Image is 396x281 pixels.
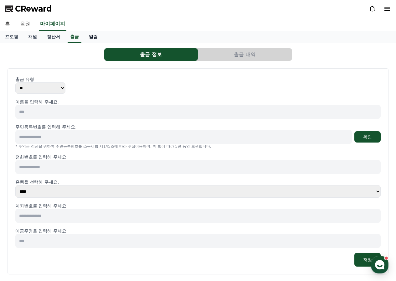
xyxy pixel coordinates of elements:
a: CReward [5,4,52,14]
button: 확인 [354,131,381,143]
p: 전화번호를 입력해 주세요. [15,154,381,160]
p: 주민등록번호를 입력해 주세요. [15,124,76,130]
span: 홈 [20,208,23,213]
span: CReward [15,4,52,14]
a: 출금 [68,31,81,43]
p: 출금 유형 [15,76,381,82]
button: 출금 내역 [198,48,292,61]
a: 대화 [41,199,81,214]
a: 알림 [84,31,103,43]
p: 은행을 선택해 주세요. [15,179,381,185]
p: 계좌번호를 입력해 주세요. [15,203,381,209]
button: 출금 정보 [104,48,198,61]
a: 마이페이지 [39,18,66,31]
a: 설정 [81,199,120,214]
a: 정산서 [42,31,65,43]
p: 이름을 입력해 주세요. [15,99,381,105]
span: 대화 [57,208,65,213]
a: 음원 [15,18,35,31]
a: 채널 [23,31,42,43]
p: 예금주명을 입력해 주세요. [15,228,381,234]
p: * 수익금 정산을 위하여 주민등록번호를 소득세법 제145조에 따라 수집이용하며, 이 법에 따라 5년 동안 보관합니다. [15,144,381,149]
a: 홈 [2,199,41,214]
span: 설정 [97,208,104,213]
button: 저장 [354,253,381,267]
